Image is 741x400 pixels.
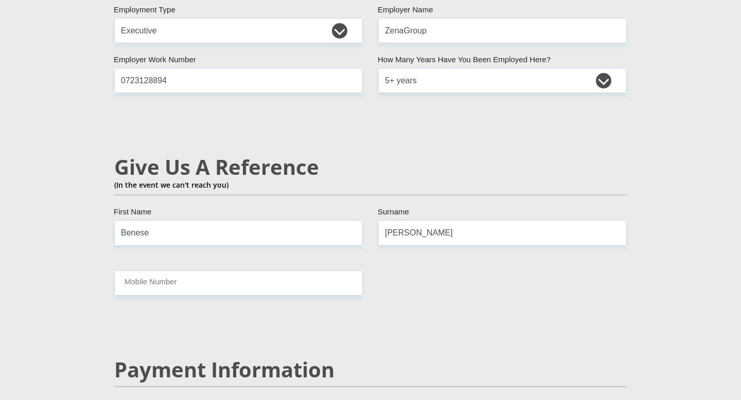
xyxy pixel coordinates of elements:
input: Name [114,220,363,245]
p: (In the event we can't reach you) [114,179,627,190]
input: Surname [378,220,627,245]
input: Mobile Number [114,270,363,296]
h2: Payment Information [114,357,627,382]
input: Employer Work Number [114,68,363,93]
h2: Give Us A Reference [114,155,627,179]
input: Employer's Name [378,18,627,43]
